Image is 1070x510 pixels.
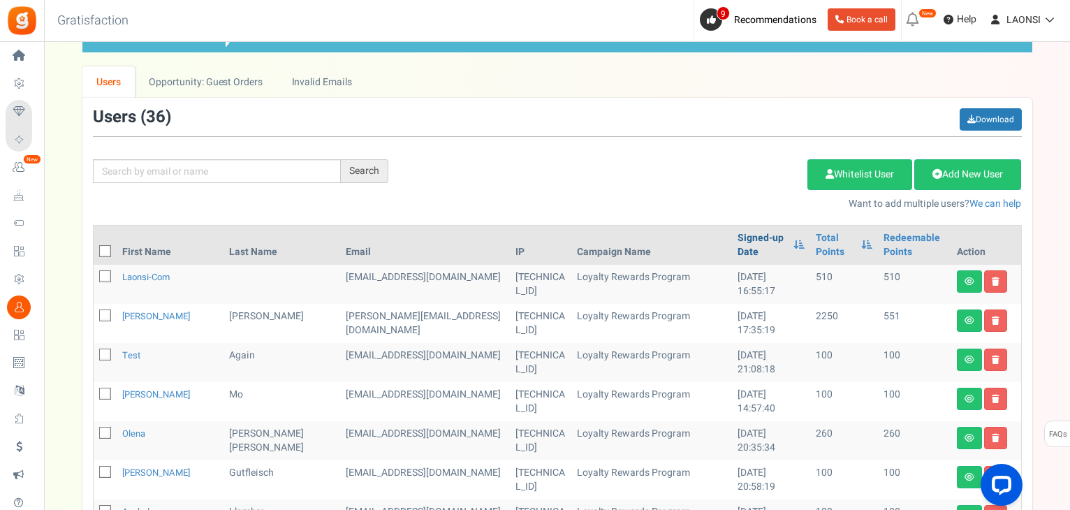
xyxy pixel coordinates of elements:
[992,316,999,325] i: Delete user
[42,7,144,35] h3: Gratisfaction
[510,343,571,382] td: [TECHNICAL_ID]
[810,382,878,421] td: 100
[223,421,340,460] td: [PERSON_NAME] [PERSON_NAME]
[571,460,732,500] td: Loyalty Rewards Program
[807,159,912,190] a: Whitelist User
[884,231,946,259] a: Redeemable Points
[992,395,999,403] i: Delete user
[93,159,341,183] input: Search by email or name
[146,105,166,129] span: 36
[732,343,810,382] td: [DATE] 21:08:18
[122,427,145,440] a: Olena
[878,460,951,500] td: 100
[810,421,878,460] td: 260
[93,108,171,126] h3: Users ( )
[732,460,810,500] td: [DATE] 20:58:19
[992,434,999,442] i: Delete user
[223,304,340,343] td: [PERSON_NAME]
[510,265,571,304] td: [TECHNICAL_ID]
[340,421,510,460] td: subscriber
[732,382,810,421] td: [DATE] 14:57:40
[223,343,340,382] td: again
[571,382,732,421] td: Loyalty Rewards Program
[992,356,999,364] i: Delete user
[223,226,340,265] th: Last Name
[510,421,571,460] td: [TECHNICAL_ID]
[340,265,510,304] td: administrator
[732,304,810,343] td: [DATE] 17:35:19
[277,66,366,98] a: Invalid Emails
[409,197,1022,211] p: Want to add multiple users?
[571,421,732,460] td: Loyalty Rewards Program
[1048,421,1067,448] span: FAQs
[223,460,340,500] td: Gutfleisch
[938,8,982,31] a: Help
[700,8,822,31] a: 9 Recommendations
[878,343,951,382] td: 100
[510,304,571,343] td: [TECHNICAL_ID]
[717,6,730,20] span: 9
[992,277,999,286] i: Delete user
[571,226,732,265] th: Campaign Name
[122,466,190,479] a: [PERSON_NAME]
[914,159,1021,190] a: Add New User
[965,277,974,286] i: View details
[340,304,510,343] td: customer
[340,226,510,265] th: Email
[117,226,223,265] th: First Name
[965,316,974,325] i: View details
[816,231,854,259] a: Total Points
[810,304,878,343] td: 2250
[1006,13,1041,27] span: LAONSI
[223,382,340,421] td: Mo
[960,108,1022,131] a: Download
[965,395,974,403] i: View details
[23,154,41,164] em: New
[953,13,976,27] span: Help
[951,226,1021,265] th: Action
[510,226,571,265] th: IP
[571,304,732,343] td: Loyalty Rewards Program
[734,13,816,27] span: Recommendations
[82,66,135,98] a: Users
[341,159,388,183] div: Search
[965,434,974,442] i: View details
[878,421,951,460] td: 260
[340,382,510,421] td: subscriber
[122,309,190,323] a: [PERSON_NAME]
[918,8,937,18] em: New
[828,8,895,31] a: Book a call
[810,343,878,382] td: 100
[6,156,38,180] a: New
[6,5,38,36] img: Gratisfaction
[122,270,170,284] a: laonsi-com
[732,265,810,304] td: [DATE] 16:55:17
[340,460,510,500] td: subscriber
[340,343,510,382] td: subscriber
[965,356,974,364] i: View details
[571,265,732,304] td: Loyalty Rewards Program
[732,421,810,460] td: [DATE] 20:35:34
[810,460,878,500] td: 100
[878,265,951,304] td: 510
[810,265,878,304] td: 510
[122,349,140,362] a: test
[878,382,951,421] td: 100
[738,231,786,259] a: Signed-up Date
[878,304,951,343] td: 551
[122,388,190,401] a: [PERSON_NAME]
[965,473,974,481] i: View details
[571,343,732,382] td: Loyalty Rewards Program
[969,196,1021,211] a: We can help
[135,66,277,98] a: Opportunity: Guest Orders
[510,382,571,421] td: [TECHNICAL_ID]
[510,460,571,500] td: [TECHNICAL_ID]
